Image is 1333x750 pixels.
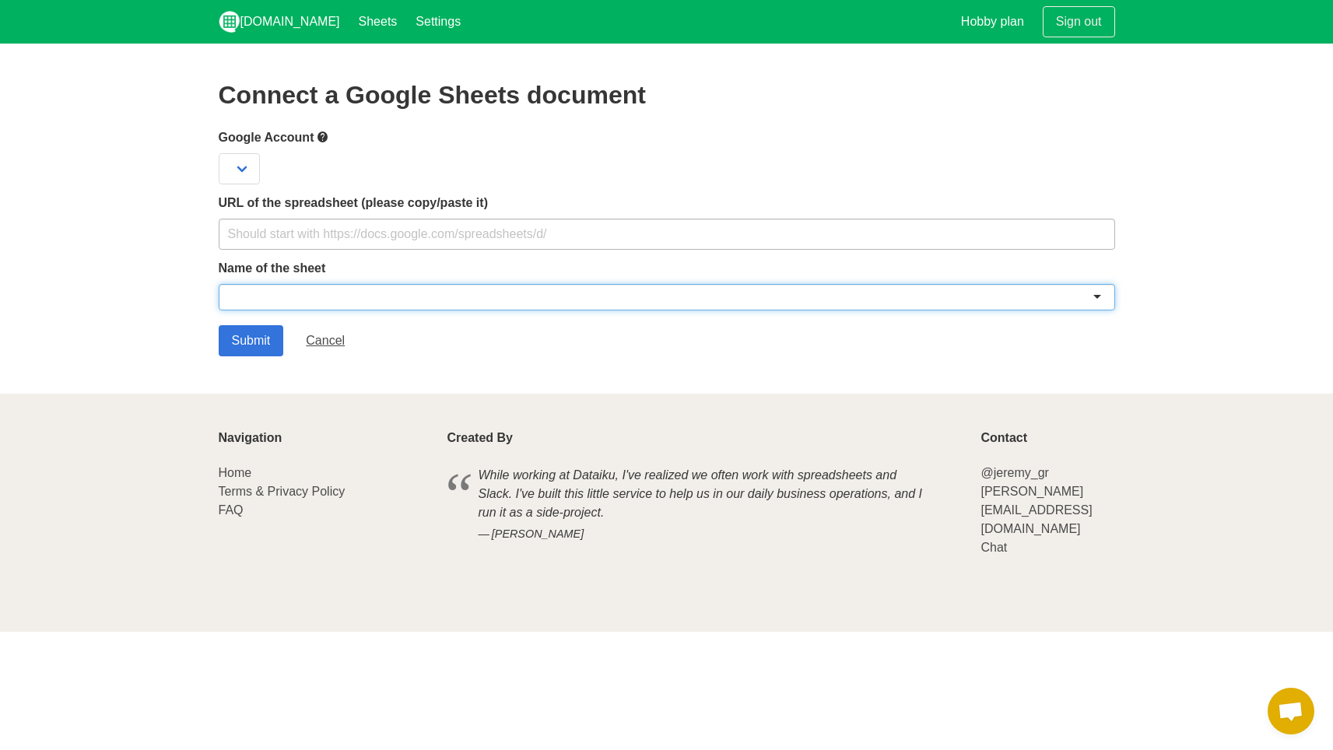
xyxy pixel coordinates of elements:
input: Should start with https://docs.google.com/spreadsheets/d/ [219,219,1115,250]
a: [PERSON_NAME][EMAIL_ADDRESS][DOMAIN_NAME] [980,485,1092,535]
p: Created By [447,431,963,445]
a: @jeremy_gr [980,466,1048,479]
a: FAQ [219,503,244,517]
cite: [PERSON_NAME] [479,526,931,543]
img: logo_v2_white.png [219,11,240,33]
h2: Connect a Google Sheets document [219,81,1115,109]
div: Open chat [1268,688,1314,734]
p: Navigation [219,431,429,445]
label: URL of the spreadsheet (please copy/paste it) [219,194,1115,212]
a: Cancel [293,325,358,356]
p: Contact [980,431,1114,445]
label: Google Account [219,128,1115,147]
label: Name of the sheet [219,259,1115,278]
a: Sign out [1043,6,1115,37]
a: Terms & Privacy Policy [219,485,346,498]
a: Chat [980,541,1007,554]
input: Submit [219,325,284,356]
blockquote: While working at Dataiku, I've realized we often work with spreadsheets and Slack. I've built thi... [447,464,963,545]
a: Home [219,466,252,479]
